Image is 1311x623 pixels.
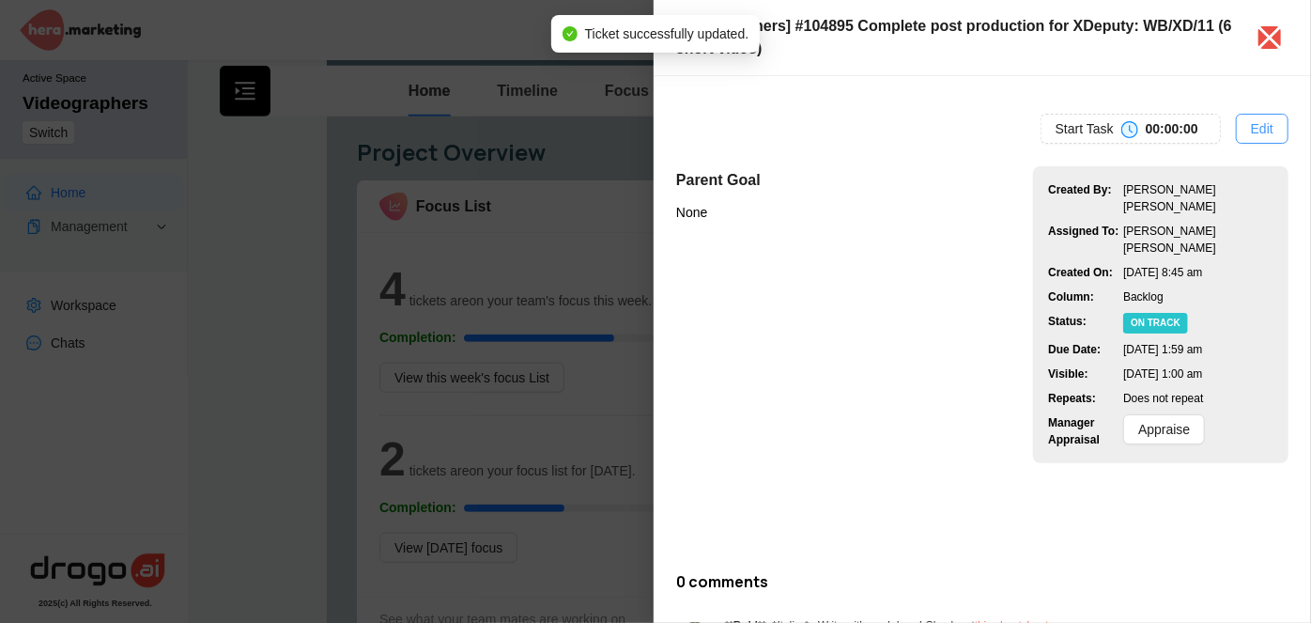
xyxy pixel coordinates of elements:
h5: Parent Goal [676,169,761,192]
div: [Videographers] #104895 Complete post production for XDeputy: WB/XD/11 (6 short video) [676,15,1236,60]
span: clock-circle [1121,121,1138,138]
button: Appraise [1123,414,1205,444]
button: Edit [1236,114,1288,144]
button: Close [1258,26,1281,49]
span: check-circle [563,26,578,41]
div: Does not repeat [1123,390,1273,407]
span: Appraise [1138,419,1190,440]
span: Start Task [1056,118,1114,139]
div: Repeats: [1048,390,1123,407]
div: [DATE] 1:00 am [1123,366,1273,382]
div: Due Date: [1048,341,1123,358]
div: Manager Appraisal [1048,414,1123,448]
div: [DATE] 8:45 am [1123,264,1273,281]
div: Status: [1048,313,1123,334]
div: Assigned To: [1048,223,1123,257]
div: Column: [1048,288,1123,305]
p: None [676,205,761,220]
span: Edit [1251,118,1273,139]
div: [PERSON_NAME] [PERSON_NAME] [1123,223,1273,257]
div: [DATE] 1:59 am [1123,341,1273,358]
h6: 0 comments [676,573,1288,591]
div: [PERSON_NAME] [PERSON_NAME] [1123,181,1273,215]
span: ON TRACK [1123,313,1188,334]
div: Created On: [1048,264,1123,281]
div: Created By: [1048,181,1123,215]
div: Backlog [1123,288,1273,305]
b: 00 : 00 : 00 [1146,121,1198,136]
span: Ticket successfully updated. [585,26,749,41]
button: Start Taskclock-circle00:00:00 [1041,114,1221,144]
span: close [1255,23,1285,53]
div: Visible: [1048,366,1123,382]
